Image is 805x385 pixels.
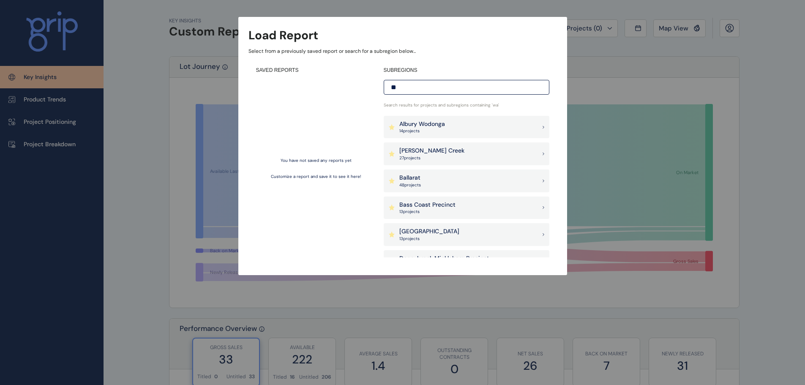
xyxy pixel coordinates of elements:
p: Select from a previously saved report or search for a subregion below... [248,48,557,55]
p: Bass Coast Precinct [399,201,456,209]
p: [GEOGRAPHIC_DATA] [399,227,459,236]
p: [PERSON_NAME] Creek [399,147,464,155]
p: 13 project s [399,236,459,242]
h4: SAVED REPORTS [256,67,376,74]
h4: SUBREGIONS [384,67,549,74]
p: Donnybrook Mickleham Precinct [399,254,489,263]
p: 48 project s [399,182,421,188]
p: You have not saved any reports yet [281,158,352,164]
p: 14 project s [399,128,445,134]
p: Customize a report and save it to see it here! [271,174,361,180]
p: Albury Wodonga [399,120,445,128]
h3: Load Report [248,27,318,44]
p: 13 project s [399,209,456,215]
p: 27 project s [399,155,464,161]
p: Search results for projects and subregions containing ' wa ' [384,102,549,108]
p: Ballarat [399,174,421,182]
